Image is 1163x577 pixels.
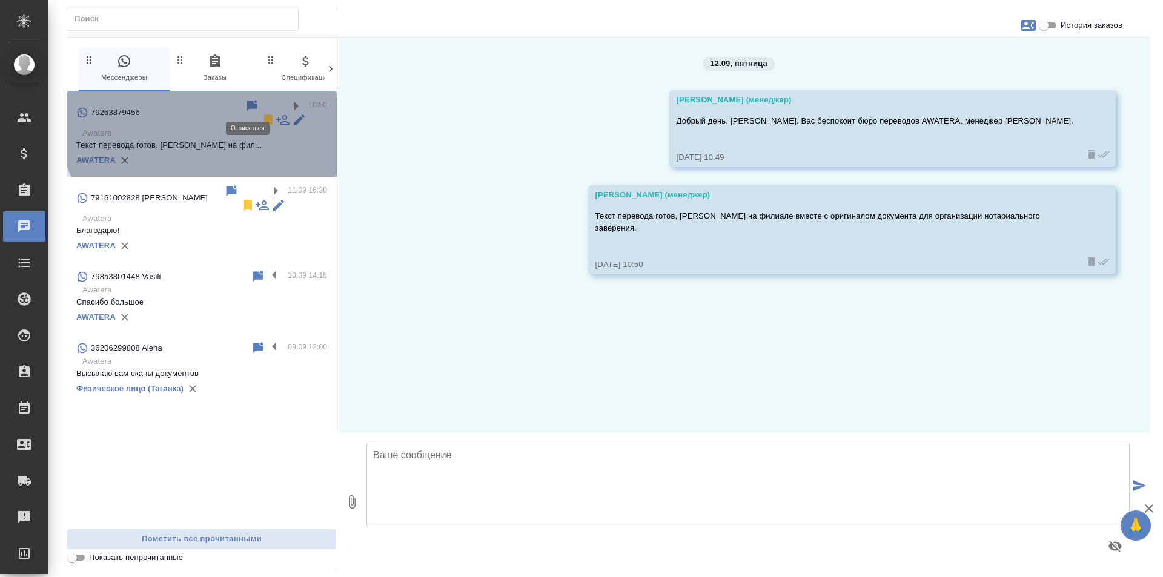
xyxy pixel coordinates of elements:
[91,107,140,119] p: 79263879456
[288,184,327,196] p: 11.09 16:30
[288,269,327,282] p: 10.09 14:18
[677,94,1073,106] div: [PERSON_NAME] (менеджер)
[73,532,330,546] span: Пометить все прочитанными
[67,334,337,405] div: 36206299808 Alena09.09 12:00AwateraВысылаю вам сканы документовФизическое лицо (Таганка)
[251,269,265,284] div: Пометить непрочитанным
[265,54,277,65] svg: Зажми и перетащи, чтобы поменять порядок вкладок
[91,271,161,283] p: 79853801448 Vasili
[76,312,116,321] a: AWATERA
[91,192,208,204] p: 79161002828 [PERSON_NAME]
[76,139,327,151] p: Текст перевода готов, [PERSON_NAME] на фил...
[76,368,327,380] p: Высылаю вам сканы документов
[82,284,327,296] p: Awatera
[677,115,1073,127] p: Добрый день, [PERSON_NAME]. Вас беспокоит бюро переводов AWATERA, менеджер [PERSON_NAME].
[245,99,259,113] div: Пометить непрочитанным
[67,529,337,550] button: Пометить все прочитанными
[184,380,202,398] button: Удалить привязку
[75,10,298,27] input: Поиск
[174,54,256,84] span: Заказы
[67,177,337,262] div: 79161002828 [PERSON_NAME]11.09 16:30AwateraБлагодарю!AWATERA
[76,241,116,250] a: AWATERA
[91,342,162,354] p: 36206299808 Alena
[76,384,184,393] a: Физическое лицо (Таганка)
[1101,532,1130,561] button: Предпросмотр
[265,54,346,84] span: Спецификации
[595,189,1074,201] div: [PERSON_NAME] (менеджер)
[67,262,337,334] div: 79853801448 Vasili10.09 14:18AwateraСпасибо большоеAWATERA
[84,54,95,65] svg: Зажми и перетащи, чтобы поменять порядок вкладок
[76,156,116,165] a: AWATERA
[288,341,327,353] p: 09.09 12:00
[292,113,306,127] div: Редактировать контакт
[710,58,767,70] p: 12.09, пятница
[76,225,327,237] p: Благодарю!
[595,259,1074,271] div: [DATE] 10:50
[116,308,134,326] button: Удалить привязку
[76,296,327,308] p: Спасибо большое
[82,355,327,368] p: Awatera
[308,99,327,111] p: 10:50
[224,184,239,199] div: Пометить непрочитанным
[174,54,186,65] svg: Зажми и перетащи, чтобы поменять порядок вкладок
[89,552,183,564] span: Показать непрочитанные
[116,151,134,170] button: Удалить привязку
[251,341,265,355] div: Пометить непрочитанным
[255,198,270,213] div: Подписать на чат другого
[595,210,1074,234] p: Текст перевода готов, [PERSON_NAME] на филиале вместе с оригиналом документа для организации нота...
[677,151,1073,163] div: [DATE] 10:49
[1014,11,1043,40] button: Заявки
[84,54,165,84] span: Мессенджеры
[1125,513,1146,538] span: 🙏
[82,127,327,139] p: Awatera
[1061,19,1122,31] span: История заказов
[1121,510,1151,541] button: 🙏
[82,213,327,225] p: Awatera
[67,91,337,177] div: 7926387945610:50AwateraТекст перевода готов, [PERSON_NAME] на фил...AWATERA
